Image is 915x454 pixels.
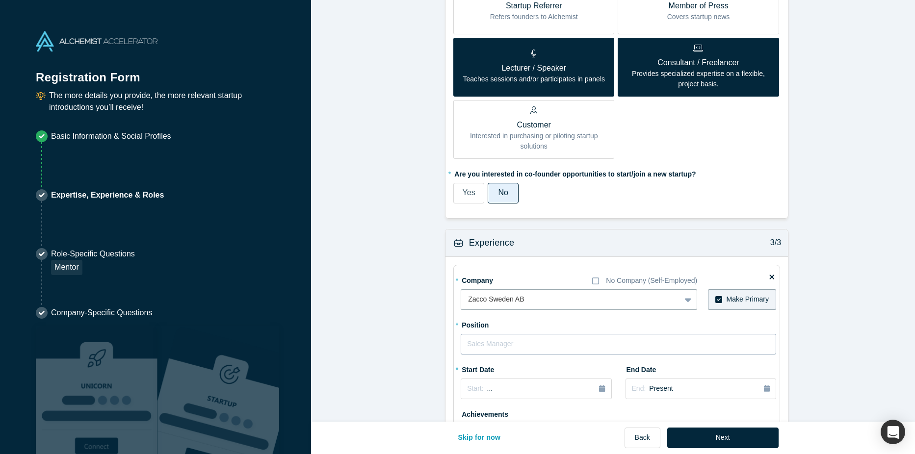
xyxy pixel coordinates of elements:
[51,189,164,201] p: Expertise, Experience & Roles
[498,188,508,197] span: No
[51,130,171,142] p: Basic Information & Social Profiles
[667,12,730,22] p: Covers startup news
[625,69,771,89] p: Provides specialized expertise on a flexible, project basis.
[467,384,483,392] span: Start:
[667,428,779,448] button: Next
[727,294,769,304] div: Make Primary
[649,384,673,392] span: Present
[461,361,516,375] label: Start Date
[461,378,611,399] button: Start:...
[453,166,780,179] label: Are you interested in co-founder opportunities to start/join a new startup?
[448,428,511,448] button: Skip for now
[51,307,152,319] p: Company-Specific Questions
[461,334,776,354] input: Sales Manager
[49,90,275,113] p: The more details you provide, the more relevant startup introductions you’ll receive!
[632,384,646,392] span: End:
[490,12,578,22] p: Refers founders to Alchemist
[463,74,605,84] p: Teaches sessions and/or participates in panels
[51,260,82,275] div: Mentor
[461,272,516,286] label: Company
[606,276,697,286] div: No Company (Self-Employed)
[625,57,771,69] p: Consultant / Freelancer
[461,406,516,420] label: Achievements
[461,317,516,330] label: Position
[469,236,515,250] h3: Experience
[626,361,680,375] label: End Date
[461,119,607,131] p: Customer
[463,62,605,74] p: Lecturer / Speaker
[461,131,607,151] p: Interested in purchasing or piloting startup solutions
[625,428,660,448] button: Back
[463,188,475,197] span: Yes
[626,378,776,399] button: End:Present
[36,58,275,86] h1: Registration Form
[36,31,157,51] img: Alchemist Accelerator Logo
[487,384,493,392] span: ...
[51,248,135,260] p: Role-Specific Questions
[765,237,781,249] p: 3/3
